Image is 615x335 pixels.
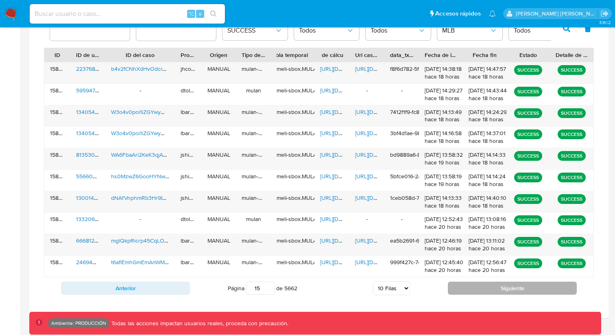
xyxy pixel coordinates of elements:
[489,10,496,17] a: Notificaciones
[435,9,481,18] span: Accesos rápidos
[30,9,225,19] input: Buscar usuario o caso...
[51,322,106,325] p: Ambiente: PRODUCCIÓN
[599,19,611,26] span: 3.161.2
[205,8,222,20] button: search-icon
[188,10,194,18] span: ⌥
[199,10,201,18] span: s
[516,10,598,18] p: edwin.alonso@mercadolibre.com.co
[109,320,288,327] p: Todas las acciones impactan usuarios reales, proceda con precaución.
[600,9,609,18] a: Salir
